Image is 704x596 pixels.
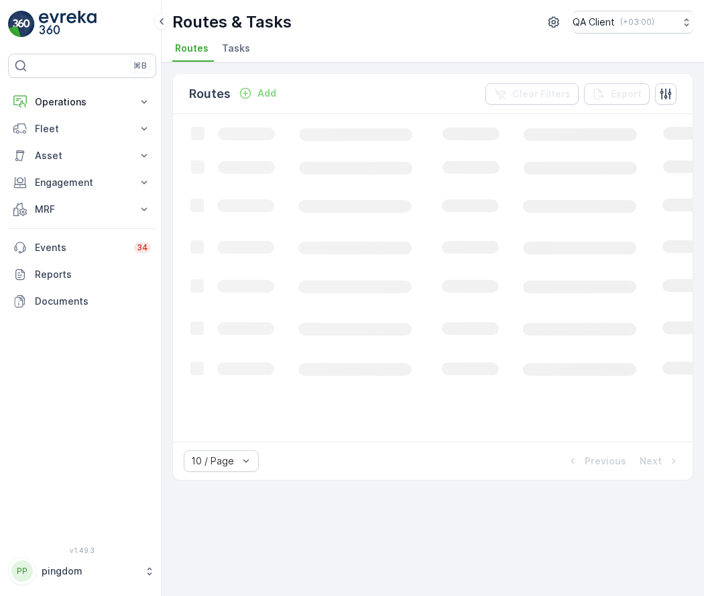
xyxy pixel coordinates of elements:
p: Asset [35,149,129,162]
img: logo_light-DOdMpM7g.png [39,11,97,38]
button: Add [233,85,282,101]
div: PP [11,560,33,582]
p: 34 [137,242,148,253]
img: logo [8,11,35,38]
p: pingdom [42,564,137,578]
button: PPpingdom [8,557,156,585]
p: Documents [35,295,151,308]
p: Export [611,87,642,101]
a: Events34 [8,234,156,261]
span: v 1.49.3 [8,546,156,554]
button: Clear Filters [485,83,579,105]
button: Export [584,83,650,105]
p: Operations [35,95,129,109]
p: ( +03:00 ) [620,17,654,28]
p: Routes & Tasks [172,11,292,33]
button: Previous [565,453,628,469]
p: Previous [585,454,626,468]
a: Documents [8,288,156,315]
span: Tasks [222,42,250,55]
button: QA Client(+03:00) [573,11,693,34]
a: Reports [8,261,156,288]
button: Fleet [8,115,156,142]
p: Clear Filters [512,87,571,101]
p: Fleet [35,122,129,136]
p: Next [640,454,662,468]
p: Events [35,241,126,254]
button: MRF [8,196,156,223]
button: Operations [8,89,156,115]
p: MRF [35,203,129,216]
button: Engagement [8,169,156,196]
span: Routes [175,42,209,55]
button: Next [638,453,682,469]
p: Engagement [35,176,129,189]
button: Asset [8,142,156,169]
p: Reports [35,268,151,281]
p: Routes [189,85,231,103]
p: Add [257,87,276,100]
p: ⌘B [133,60,147,71]
p: QA Client [573,15,615,29]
